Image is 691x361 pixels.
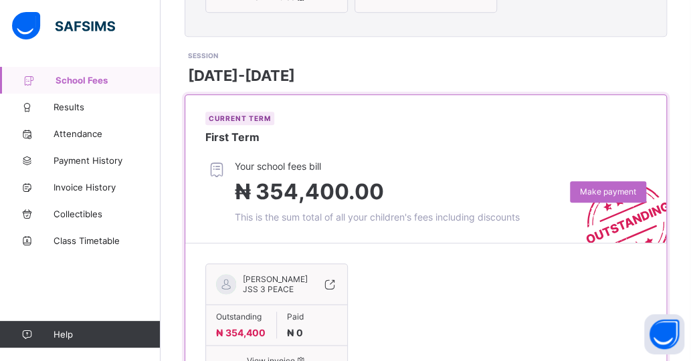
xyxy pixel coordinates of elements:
[56,75,161,86] span: School Fees
[243,274,308,284] span: [PERSON_NAME]
[216,327,266,338] span: ₦ 354,400
[54,155,161,166] span: Payment History
[54,182,161,193] span: Invoice History
[54,128,161,139] span: Attendance
[188,67,295,84] span: [DATE]-[DATE]
[644,314,684,354] button: Open asap
[235,211,520,223] span: This is the sum total of all your children's fees including discounts
[235,160,520,172] span: Your school fees bill
[216,312,266,322] span: Outstanding
[580,187,636,197] span: Make payment
[54,329,160,340] span: Help
[188,51,218,59] span: SESSION
[54,102,161,112] span: Results
[287,327,303,338] span: ₦ 0
[235,178,384,205] span: ₦ 354,400.00
[54,209,161,219] span: Collectibles
[54,235,161,246] span: Class Timetable
[12,12,115,40] img: safsims
[243,284,294,294] span: JSS 3 PEACE
[205,130,260,144] span: First Term
[569,166,666,243] img: outstanding-stamp.3c148f88c3ebafa6da95868fa43343a1.svg
[287,312,338,322] span: Paid
[209,114,271,122] span: Current term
